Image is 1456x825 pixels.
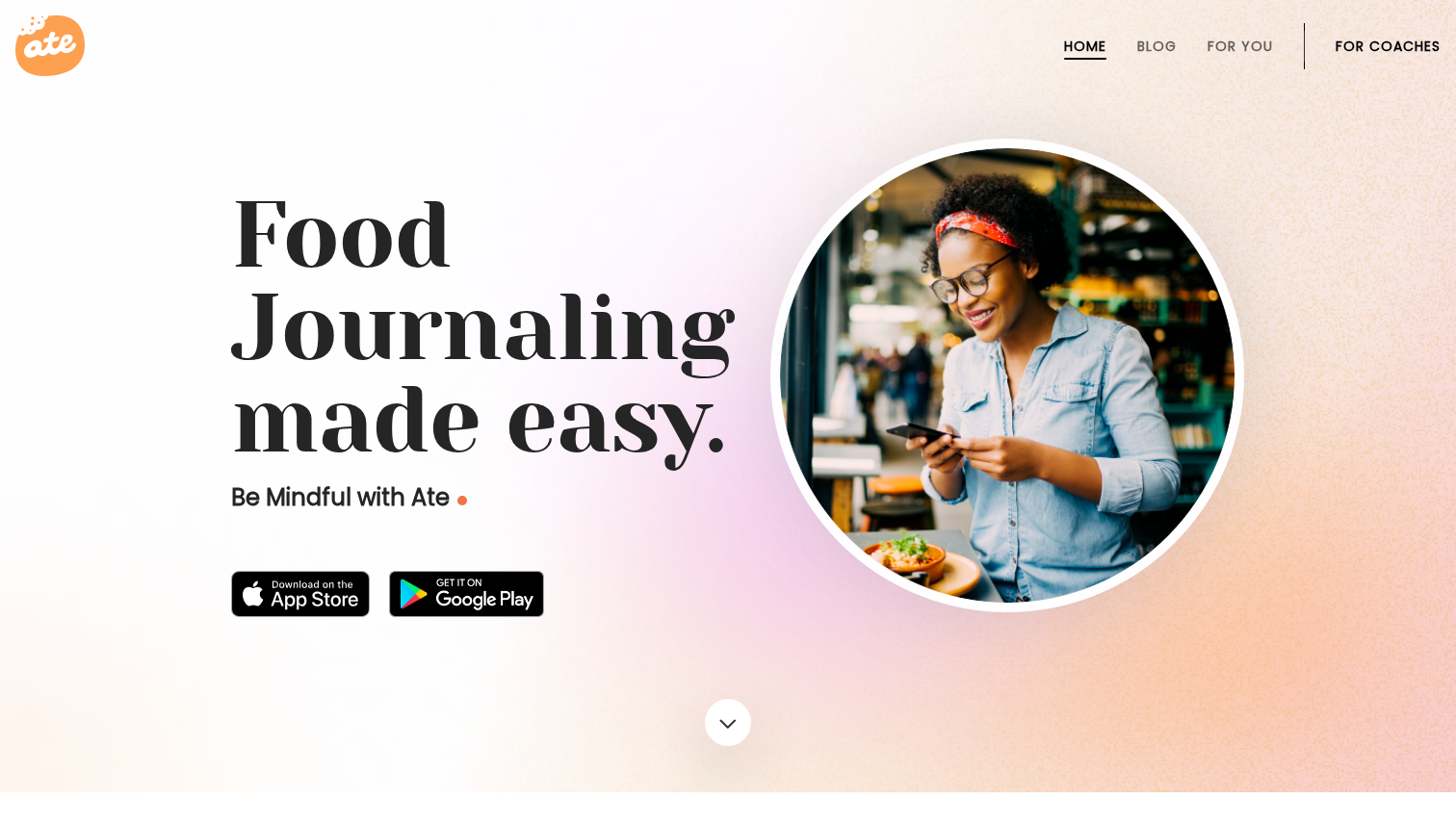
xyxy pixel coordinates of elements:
h1: Food Journaling made easy. [231,190,1225,467]
a: Blog [1137,39,1177,54]
p: Be Mindful with Ate [231,482,770,513]
img: badge-download-apple.svg [231,571,370,617]
a: For Coaches [1336,39,1441,54]
a: Home [1064,39,1106,54]
a: For You [1208,39,1273,54]
img: badge-download-google.png [389,571,544,617]
img: home-hero-img-rounded.png [780,148,1235,603]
